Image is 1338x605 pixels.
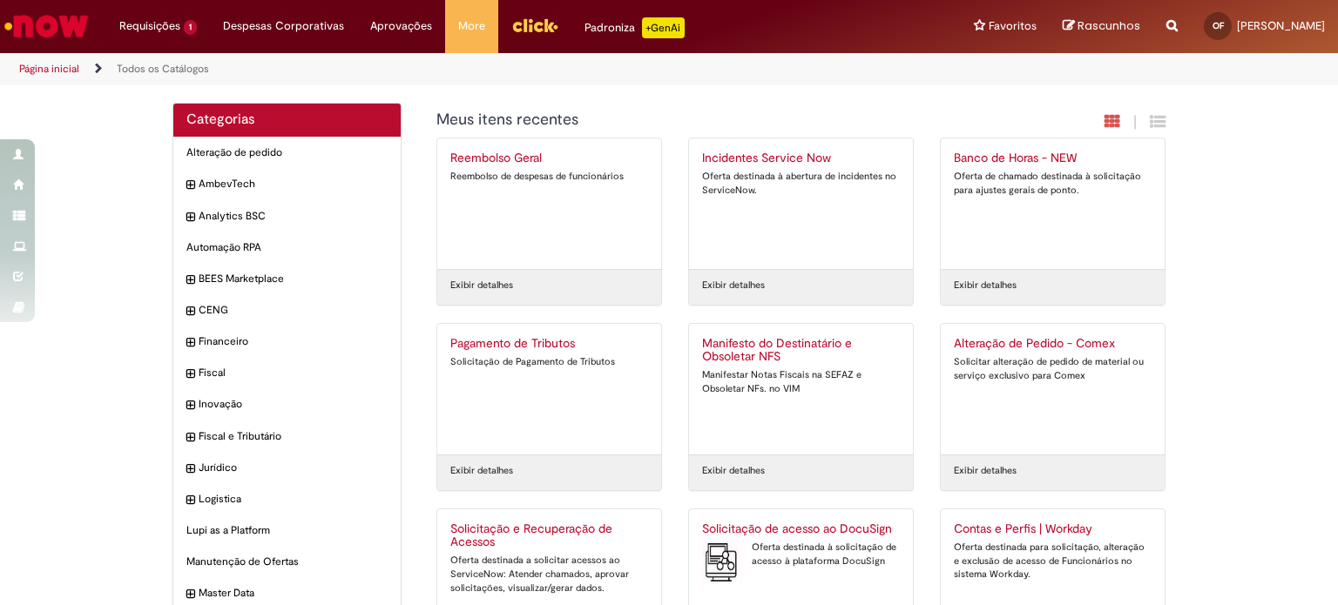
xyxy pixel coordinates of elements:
[173,294,401,326] div: expandir categoria CENG CENG
[450,522,648,550] h2: Solicitação e Recuperação de Acessos
[13,53,879,85] ul: Trilhas de página
[702,337,900,365] h2: Manifesto do Destinatário e Obsoletar NFS
[1078,17,1140,34] span: Rascunhos
[511,12,558,38] img: click_logo_yellow_360x200.png
[954,541,1152,581] div: Oferta destinada para solicitação, alteração e exclusão de acesso de Funcionários no sistema Work...
[458,17,485,35] span: More
[450,355,648,369] div: Solicitação de Pagamento de Tributos
[450,554,648,595] div: Oferta destinada a solicitar acessos ao ServiceNow: Atender chamados, aprovar solicitações, visua...
[436,111,977,129] h1: {"description":"","title":"Meus itens recentes"} Categoria
[199,429,388,444] span: Fiscal e Tributário
[941,138,1165,269] a: Banco de Horas - NEW Oferta de chamado destinada à solicitação para ajustes gerais de ponto.
[450,337,648,351] h2: Pagamento de Tributos
[954,355,1152,382] div: Solicitar alteração de pedido de material ou serviço exclusivo para Comex
[173,200,401,232] div: expandir categoria Analytics BSC Analytics BSC
[199,272,388,286] span: BEES Marketplace
[1063,18,1140,35] a: Rascunhos
[186,112,388,128] h2: Categorias
[184,20,197,35] span: 1
[989,17,1037,35] span: Favoritos
[450,279,513,292] a: Exibir detalhes
[941,324,1165,454] a: Alteração de Pedido - Comex Solicitar alteração de pedido de material ou serviço exclusivo para C...
[173,357,401,389] div: expandir categoria Fiscal Fiscal
[954,337,1152,351] h2: Alteração de Pedido - Comex
[689,324,913,454] a: Manifesto do Destinatário e Obsoletar NFS Manifestar Notas Fiscais na SEFAZ e Obsoletar NFs. no VIM
[186,272,194,289] i: expandir categoria BEES Marketplace
[199,366,388,380] span: Fiscal
[173,388,401,420] div: expandir categoria Inovação Inovação
[954,464,1017,478] a: Exibir detalhes
[702,522,900,536] h2: Solicitação de acesso ao DocuSign
[186,303,194,320] i: expandir categoria CENG
[173,514,401,547] div: Lupi as a Platform
[173,168,401,200] div: expandir categoria AmbevTech AmbevTech
[199,460,388,475] span: Jurídico
[702,464,765,478] a: Exibir detalhes
[370,17,432,35] span: Aprovações
[702,541,900,568] div: Oferta destinada à solicitação de acesso à plataforma DocuSign
[199,586,388,601] span: Master Data
[437,324,661,454] a: Pagamento de Tributos Solicitação de Pagamento de Tributos
[173,232,401,264] div: Automação RPA
[186,240,388,255] span: Automação RPA
[186,366,194,383] i: expandir categoria Fiscal
[1150,113,1166,130] i: Exibição de grade
[702,151,900,165] h2: Incidentes Service Now
[437,138,661,269] a: Reembolso Geral Reembolso de despesas de funcionários
[1105,113,1120,130] i: Exibição em cartão
[186,492,194,509] i: expandir categoria Logistica
[450,151,648,165] h2: Reembolso Geral
[702,368,900,395] div: Manifestar Notas Fiscais na SEFAZ e Obsoletar NFs. no VIM
[119,17,180,35] span: Requisições
[199,334,388,349] span: Financeiro
[1213,20,1224,31] span: OF
[1133,112,1137,132] span: |
[1237,18,1325,33] span: [PERSON_NAME]
[173,546,401,578] div: Manutenção de Ofertas
[173,483,401,515] div: expandir categoria Logistica Logistica
[642,17,685,38] p: +GenAi
[702,170,900,197] div: Oferta destinada à abertura de incidentes no ServiceNow.
[450,170,648,184] div: Reembolso de despesas de funcionários
[186,397,194,414] i: expandir categoria Inovação
[199,397,388,412] span: Inovação
[186,209,194,226] i: expandir categoria Analytics BSC
[186,334,194,352] i: expandir categoria Financeiro
[173,452,401,484] div: expandir categoria Jurídico Jurídico
[173,326,401,358] div: expandir categoria Financeiro Financeiro
[186,145,388,160] span: Alteração de pedido
[199,177,388,192] span: AmbevTech
[117,62,209,76] a: Todos os Catálogos
[186,429,194,447] i: expandir categoria Fiscal e Tributário
[186,177,194,194] i: expandir categoria AmbevTech
[689,138,913,269] a: Incidentes Service Now Oferta destinada à abertura de incidentes no ServiceNow.
[223,17,344,35] span: Despesas Corporativas
[19,62,79,76] a: Página inicial
[702,541,743,584] img: Solicitação de acesso ao DocuSign
[186,523,388,538] span: Lupi as a Platform
[954,279,1017,292] a: Exibir detalhes
[199,492,388,507] span: Logistica
[173,263,401,295] div: expandir categoria BEES Marketplace BEES Marketplace
[954,522,1152,536] h2: Contas e Perfis | Workday
[173,137,401,169] div: Alteração de pedido
[702,279,765,292] a: Exibir detalhes
[954,151,1152,165] h2: Banco de Horas - NEW
[2,9,91,44] img: ServiceNow
[199,303,388,318] span: CENG
[173,420,401,453] div: expandir categoria Fiscal e Tributário Fiscal e Tributário
[954,170,1152,197] div: Oferta de chamado destinada à solicitação para ajustes gerais de ponto.
[186,586,194,603] i: expandir categoria Master Data
[585,17,685,38] div: Padroniza
[186,555,388,569] span: Manutenção de Ofertas
[186,460,194,478] i: expandir categoria Jurídico
[450,464,513,478] a: Exibir detalhes
[199,209,388,224] span: Analytics BSC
